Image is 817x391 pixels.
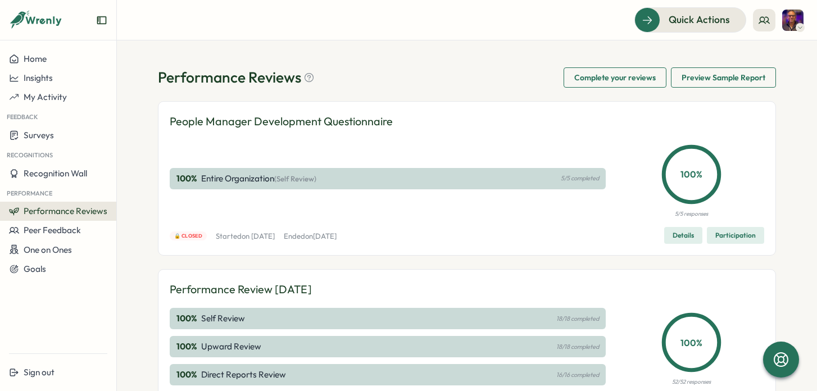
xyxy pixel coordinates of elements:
[556,343,599,351] p: 18/18 completed
[201,369,286,381] p: Direct Reports Review
[176,340,199,353] p: 100 %
[561,175,599,182] p: 5/5 completed
[664,335,719,349] p: 100 %
[715,228,756,243] span: Participation
[284,231,337,242] p: Ended on [DATE]
[201,172,316,185] p: Entire Organization
[675,210,708,219] p: 5/5 responses
[24,225,81,235] span: Peer Feedback
[24,130,54,140] span: Surveys
[669,12,730,27] span: Quick Actions
[174,232,203,240] span: 🔒 Closed
[201,312,245,325] p: Self Review
[24,168,87,179] span: Recognition Wall
[664,167,719,181] p: 100 %
[24,53,47,64] span: Home
[24,244,72,255] span: One on Ones
[176,172,199,185] p: 100 %
[274,174,316,183] span: (Self Review)
[782,10,804,31] img: Adrian Pearcey
[556,371,599,379] p: 16/16 completed
[170,281,312,298] p: Performance Review [DATE]
[634,7,746,32] button: Quick Actions
[24,367,55,378] span: Sign out
[216,231,275,242] p: Started on [DATE]
[201,340,261,353] p: Upward Review
[24,263,46,274] span: Goals
[96,15,107,26] button: Expand sidebar
[24,72,53,83] span: Insights
[24,92,67,102] span: My Activity
[682,68,765,87] span: Preview Sample Report
[176,312,199,325] p: 100 %
[574,68,656,87] span: Complete your reviews
[672,378,711,387] p: 52/52 responses
[673,228,694,243] span: Details
[24,206,107,216] span: Performance Reviews
[564,67,666,88] button: Complete your reviews
[158,67,315,87] h1: Performance Reviews
[671,67,776,88] button: Preview Sample Report
[556,315,599,322] p: 18/18 completed
[176,369,199,381] p: 100 %
[664,227,702,244] button: Details
[707,227,764,244] button: Participation
[170,113,393,130] p: People Manager Development Questionnaire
